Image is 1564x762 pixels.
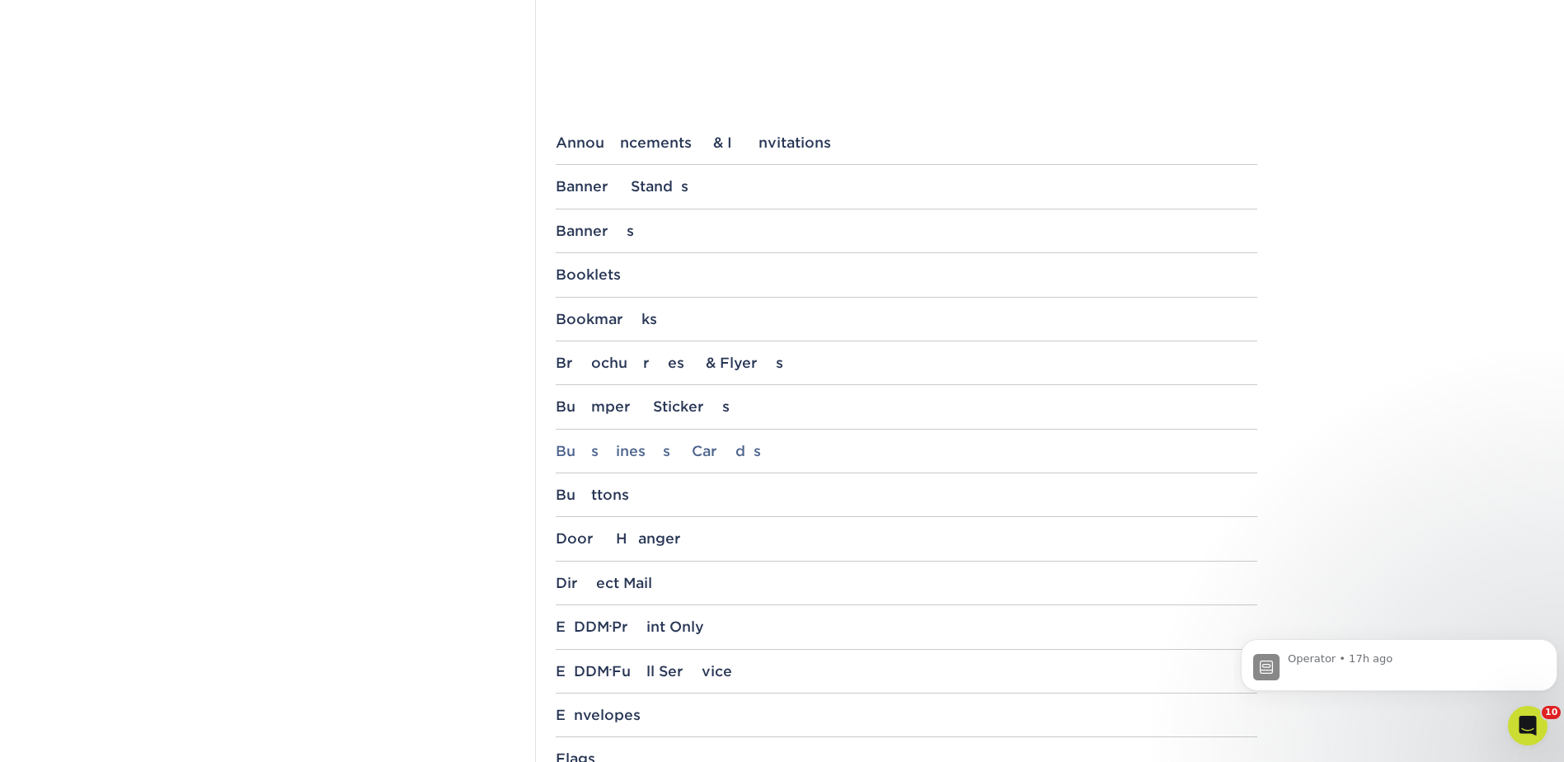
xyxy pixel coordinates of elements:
div: Booklets [556,266,1257,283]
div: Business Cards [556,443,1257,459]
div: Bookmarks [556,311,1257,327]
div: Banner Stands [556,178,1257,195]
iframe: Intercom notifications message [1234,602,1564,717]
small: ® [609,667,612,675]
small: ® [609,623,612,631]
div: Announcements & Invitations [556,134,1257,151]
div: Door Hanger [556,530,1257,547]
iframe: Intercom live chat [1508,706,1548,746]
div: Direct Mail [556,575,1257,591]
div: Banners [556,223,1257,239]
div: Bumper Stickers [556,398,1257,415]
div: EDDM Print Only [556,619,1257,635]
div: EDDM Full Service [556,663,1257,680]
span: 10 [1542,706,1561,719]
div: Brochures & Flyers [556,355,1257,371]
div: Envelopes [556,707,1257,723]
div: Buttons [556,487,1257,503]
